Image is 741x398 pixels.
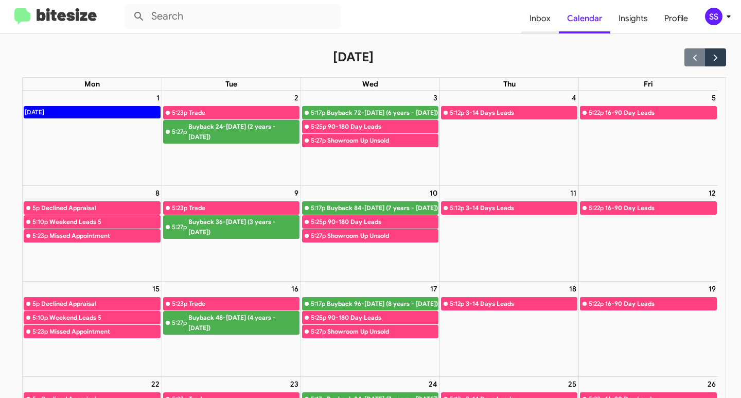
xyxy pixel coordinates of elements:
[125,4,341,29] input: Search
[450,108,464,118] div: 5:12p
[327,108,438,118] div: Buyback 72-[DATE] (6 years - [DATE])
[162,91,301,186] td: September 2, 2025
[705,48,726,66] button: Next month
[589,299,604,309] div: 5:22p
[23,186,162,281] td: September 8, 2025
[327,135,438,146] div: Showroom Up Unsold
[707,186,718,200] a: September 12, 2025
[154,91,162,105] a: September 1, 2025
[705,377,718,391] a: September 26, 2025
[559,4,610,33] span: Calendar
[153,186,162,200] a: September 8, 2025
[188,122,299,142] div: Buyback 24-[DATE] (2 years - [DATE])
[328,217,438,227] div: 90-180 Day Leads
[521,4,559,33] a: Inbox
[311,122,326,132] div: 5:25p
[327,203,438,213] div: Buyback 84-[DATE] (7 years - [DATE])
[427,377,439,391] a: September 24, 2025
[327,326,438,337] div: Showroom Up Unsold
[710,91,718,105] a: September 5, 2025
[49,313,160,323] div: Weekend Leads 5
[82,78,102,90] a: Monday
[605,108,716,118] div: 16-90 Day Leads
[188,217,299,237] div: Buyback 36-[DATE] (3 years - [DATE])
[301,91,440,186] td: September 3, 2025
[41,203,160,213] div: Declined Appraisal
[567,282,578,296] a: September 18, 2025
[579,281,718,376] td: September 19, 2025
[589,108,604,118] div: 5:22p
[32,217,48,227] div: 5:10p
[440,186,579,281] td: September 11, 2025
[589,203,604,213] div: 5:22p
[450,203,464,213] div: 5:12p
[172,203,187,213] div: 5:23p
[327,299,438,309] div: Buyback 96-[DATE] (8 years - [DATE])
[32,326,48,337] div: 5:23p
[23,91,162,186] td: September 1, 2025
[605,203,716,213] div: 16-90 Day Leads
[579,91,718,186] td: September 5, 2025
[466,299,577,309] div: 3-14 Days Leads
[172,127,187,137] div: 5:27p
[450,299,464,309] div: 5:12p
[188,313,299,333] div: Buyback 48-[DATE] (4 years - [DATE])
[696,8,730,25] button: SS
[292,186,301,200] a: September 9, 2025
[162,186,301,281] td: September 9, 2025
[311,299,325,309] div: 5:17p
[568,186,578,200] a: September 11, 2025
[707,282,718,296] a: September 19, 2025
[49,231,160,241] div: Missed Appointment
[311,231,326,241] div: 5:27p
[428,186,439,200] a: September 10, 2025
[172,108,187,118] div: 5:23p
[150,282,162,296] a: September 15, 2025
[23,281,162,376] td: September 15, 2025
[49,326,160,337] div: Missed Appointment
[431,91,439,105] a: September 3, 2025
[327,231,438,241] div: Showroom Up Unsold
[311,203,325,213] div: 5:17p
[289,282,301,296] a: September 16, 2025
[428,282,439,296] a: September 17, 2025
[162,281,301,376] td: September 16, 2025
[311,313,326,323] div: 5:25p
[288,377,301,391] a: September 23, 2025
[656,4,696,33] a: Profile
[684,48,705,66] button: Previous month
[311,108,325,118] div: 5:17p
[189,108,299,118] div: Trade
[189,299,299,309] div: Trade
[328,122,438,132] div: 90-180 Day Leads
[440,281,579,376] td: September 18, 2025
[311,326,326,337] div: 5:27p
[32,203,40,213] div: 5p
[311,135,326,146] div: 5:27p
[149,377,162,391] a: September 22, 2025
[501,78,518,90] a: Thursday
[333,49,374,65] h2: [DATE]
[49,217,160,227] div: Weekend Leads 5
[32,231,48,241] div: 5:23p
[566,377,578,391] a: September 25, 2025
[466,203,577,213] div: 3-14 Days Leads
[570,91,578,105] a: September 4, 2025
[705,8,722,25] div: SS
[301,186,440,281] td: September 10, 2025
[32,299,40,309] div: 5p
[610,4,656,33] a: Insights
[189,203,299,213] div: Trade
[172,318,187,328] div: 5:27p
[440,91,579,186] td: September 4, 2025
[172,222,187,232] div: 5:27p
[24,107,45,118] div: [DATE]
[360,78,380,90] a: Wednesday
[642,78,655,90] a: Friday
[301,281,440,376] td: September 17, 2025
[223,78,239,90] a: Tuesday
[311,217,326,227] div: 5:25p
